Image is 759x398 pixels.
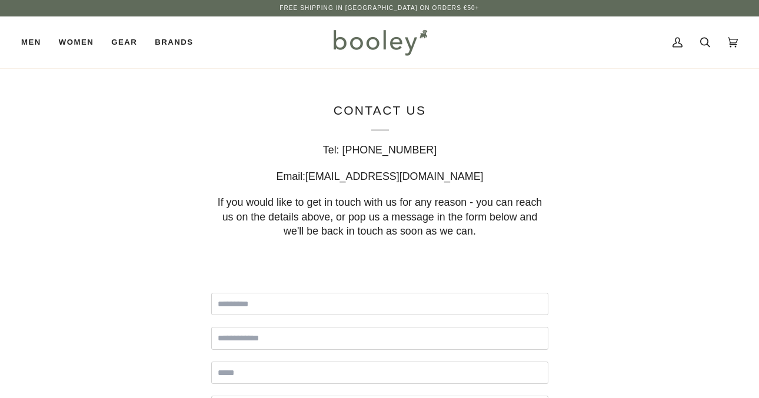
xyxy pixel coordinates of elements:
[21,36,41,48] span: Men
[217,196,541,237] span: If you would like to get in touch with us for any reason - you can reach us on the details above,...
[211,102,548,131] p: Contact Us
[279,4,479,13] p: Free Shipping in [GEOGRAPHIC_DATA] on Orders €50+
[155,36,193,48] span: Brands
[322,144,339,156] strong: Tel:
[102,16,146,68] a: Gear
[328,25,431,59] img: Booley
[50,16,102,68] a: Women
[59,36,94,48] span: Women
[111,36,137,48] span: Gear
[305,170,483,182] span: [EMAIL_ADDRESS][DOMAIN_NAME]
[21,16,50,68] a: Men
[211,143,548,158] div: [PHONE_NUMBER]
[146,16,202,68] a: Brands
[276,170,305,182] strong: Email:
